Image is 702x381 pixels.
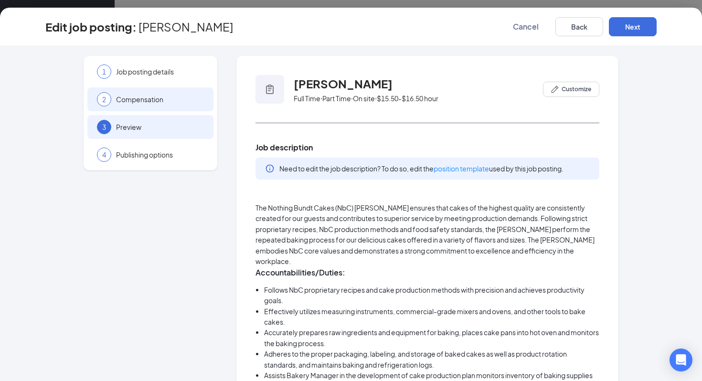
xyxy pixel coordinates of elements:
[513,22,539,32] span: Cancel
[320,94,351,103] span: ‧ Part Time
[45,19,137,35] h3: Edit job posting:
[551,85,559,93] svg: PencilIcon
[434,164,489,173] a: position template
[294,76,393,91] span: [PERSON_NAME]
[502,17,550,36] button: Cancel
[264,349,599,370] li: Adheres to the proper packaging, labeling, and storage of baked cakes as well as product rotation...
[265,164,275,173] svg: Info
[294,94,320,103] span: Full Time
[264,285,599,306] li: Follows NbC proprietary recipes and cake production methods with precision and achieves productiv...
[279,164,564,173] span: Need to edit the job description? To do so, edit the used by this job posting.
[351,94,375,103] span: ‧ On site
[555,17,603,36] button: Back
[264,306,599,328] li: Effectively utilizes measuring instruments, commercial-grade mixers and ovens, and other tools to...
[116,67,204,76] span: Job posting details
[670,349,692,371] div: Open Intercom Messenger
[116,150,204,159] span: Publishing options
[116,122,204,132] span: Preview
[609,17,657,36] button: Next
[264,327,599,349] li: Accurately prepares raw ingredients and equipment for baking, places cake pans into hot oven and ...
[102,150,106,159] span: 4
[562,85,591,94] span: Customize
[102,122,106,132] span: 3
[543,82,599,97] button: PencilIconCustomize
[375,94,438,103] span: ‧ $15.50-$16.50 hour
[255,142,599,153] span: Job description
[255,202,599,266] p: The Nothing Bundt Cakes (NbC) [PERSON_NAME] ensures that cakes of the highest quality are consist...
[102,95,106,104] span: 2
[102,67,106,76] span: 1
[264,84,276,95] svg: Clipboard
[255,267,345,277] strong: Accountabilities/Duties:
[116,95,204,104] span: Compensation
[138,22,234,32] span: [PERSON_NAME]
